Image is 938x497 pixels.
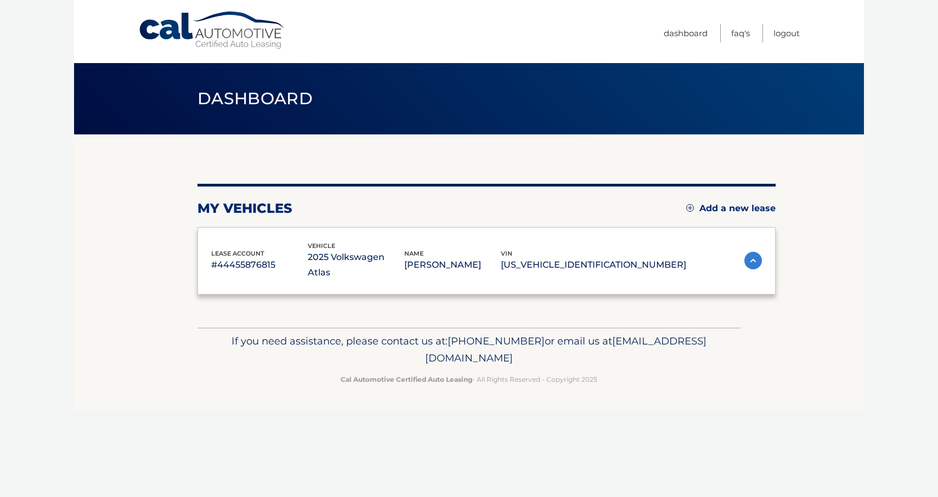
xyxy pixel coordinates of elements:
a: FAQ's [731,24,750,42]
span: [PHONE_NUMBER] [448,335,545,347]
a: Add a new lease [686,203,776,214]
p: If you need assistance, please contact us at: or email us at [205,332,733,368]
a: Logout [773,24,800,42]
span: Dashboard [197,88,313,109]
img: accordion-active.svg [744,252,762,269]
img: add.svg [686,204,694,212]
a: Cal Automotive [138,11,286,50]
span: lease account [211,250,264,257]
span: vin [501,250,512,257]
p: [US_VEHICLE_IDENTIFICATION_NUMBER] [501,257,686,273]
a: Dashboard [664,24,708,42]
strong: Cal Automotive Certified Auto Leasing [341,375,472,383]
p: [PERSON_NAME] [404,257,501,273]
p: - All Rights Reserved - Copyright 2025 [205,374,733,385]
span: vehicle [308,242,335,250]
p: 2025 Volkswagen Atlas [308,250,404,280]
h2: my vehicles [197,200,292,217]
p: #44455876815 [211,257,308,273]
span: name [404,250,423,257]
